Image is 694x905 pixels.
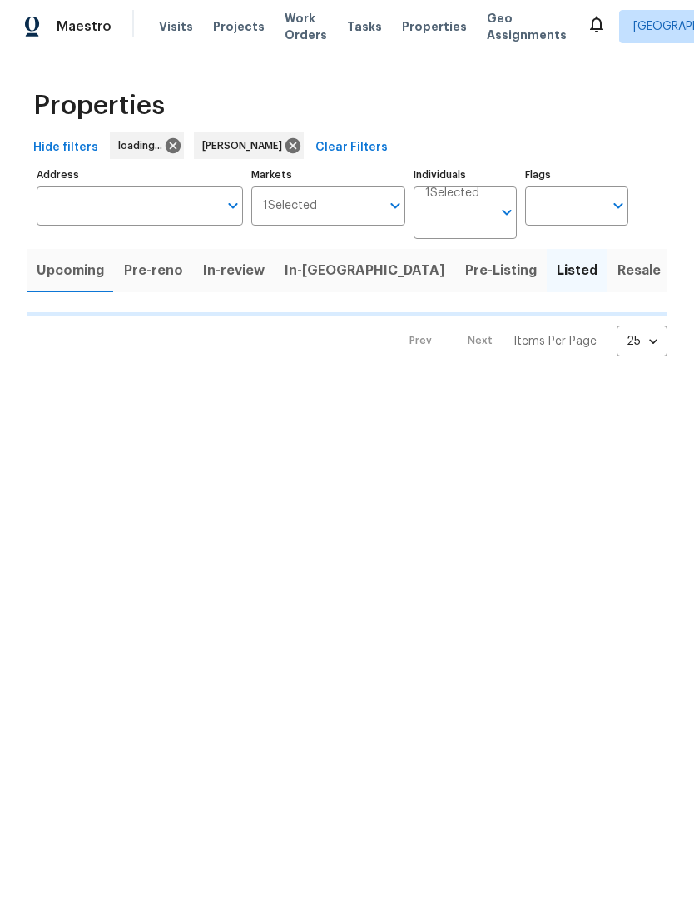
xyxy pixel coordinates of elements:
[285,259,445,282] span: In-[GEOGRAPHIC_DATA]
[251,170,406,180] label: Markets
[425,186,479,201] span: 1 Selected
[414,170,517,180] label: Individuals
[525,170,628,180] label: Flags
[263,199,317,213] span: 1 Selected
[617,320,667,363] div: 25
[384,194,407,217] button: Open
[194,132,304,159] div: [PERSON_NAME]
[110,132,184,159] div: loading...
[203,259,265,282] span: In-review
[347,21,382,32] span: Tasks
[37,170,243,180] label: Address
[33,97,165,114] span: Properties
[557,259,597,282] span: Listed
[617,259,661,282] span: Resale
[315,137,388,158] span: Clear Filters
[465,259,537,282] span: Pre-Listing
[402,18,467,35] span: Properties
[607,194,630,217] button: Open
[33,137,98,158] span: Hide filters
[394,326,667,356] nav: Pagination Navigation
[285,10,327,43] span: Work Orders
[37,259,104,282] span: Upcoming
[221,194,245,217] button: Open
[309,132,394,163] button: Clear Filters
[118,137,169,154] span: loading...
[27,132,105,163] button: Hide filters
[487,10,567,43] span: Geo Assignments
[124,259,183,282] span: Pre-reno
[513,333,597,350] p: Items Per Page
[213,18,265,35] span: Projects
[202,137,289,154] span: [PERSON_NAME]
[495,201,518,224] button: Open
[159,18,193,35] span: Visits
[57,18,112,35] span: Maestro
